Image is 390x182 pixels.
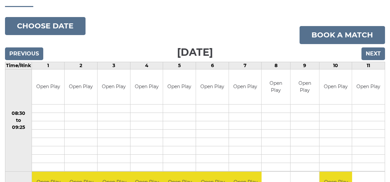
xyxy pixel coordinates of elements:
td: 6 [196,62,229,69]
td: 5 [163,62,196,69]
td: Open Play [97,69,130,105]
td: Open Play [65,69,97,105]
td: Open Play [262,69,290,105]
td: 11 [352,62,385,69]
input: Previous [5,47,43,60]
td: Open Play [229,69,262,105]
td: Open Play [32,69,65,105]
td: 4 [130,62,163,69]
td: 8 [262,62,291,69]
td: 2 [65,62,97,69]
td: 08:30 to 09:25 [5,69,32,172]
td: 3 [97,62,130,69]
td: Open Play [352,69,385,105]
button: Choose date [5,17,86,35]
td: 10 [319,62,352,69]
td: Open Play [163,69,196,105]
input: Next [361,47,385,60]
td: Time/Rink [5,62,32,69]
a: Book a match [299,26,385,44]
td: 1 [32,62,65,69]
td: Open Play [319,69,352,105]
td: Open Play [291,69,319,105]
td: Open Play [130,69,163,105]
td: Open Play [196,69,229,105]
td: 7 [229,62,262,69]
td: 9 [291,62,319,69]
